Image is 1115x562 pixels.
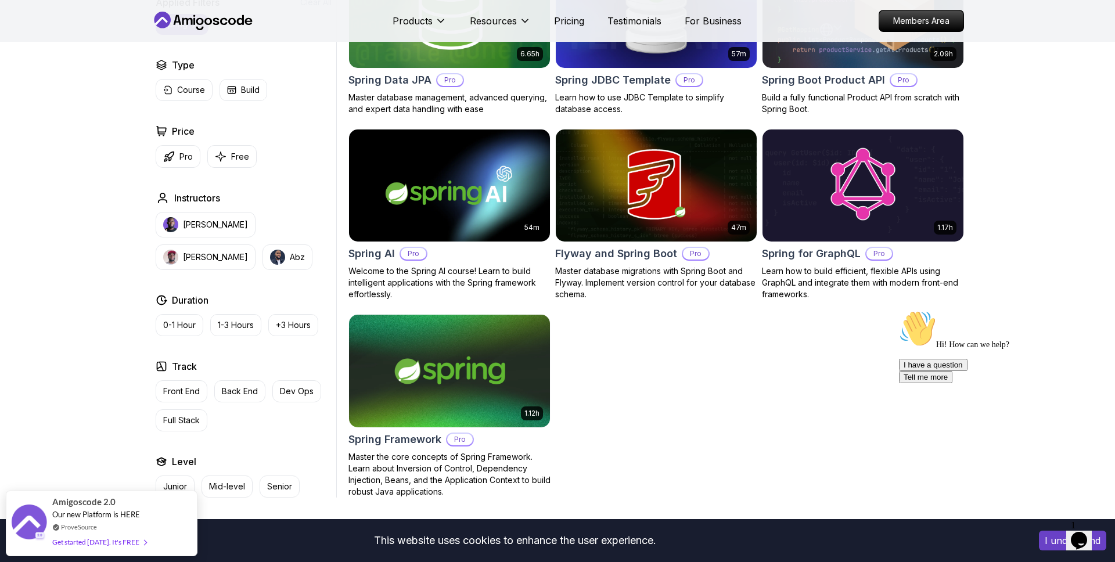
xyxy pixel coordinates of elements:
[222,386,258,397] p: Back End
[207,145,257,168] button: Free
[731,223,746,232] p: 47m
[348,431,441,448] h2: Spring Framework
[393,14,433,28] p: Products
[9,528,1022,553] div: This website uses cookies to enhance the user experience.
[607,14,661,28] a: Testimonials
[5,5,214,78] div: 👋Hi! How can we help?I have a questionTell me more
[555,129,757,301] a: Flyway and Spring Boot card47mFlyway and Spring BootProMaster database migrations with Spring Boo...
[5,53,73,66] button: I have a question
[556,129,757,242] img: Flyway and Spring Boot card
[555,265,757,300] p: Master database migrations with Spring Boot and Flyway. Implement version control for your databa...
[163,217,178,232] img: instructor img
[937,223,953,232] p: 1.17h
[267,481,292,492] p: Senior
[163,415,200,426] p: Full Stack
[348,314,551,498] a: Spring Framework card1.12hSpring FrameworkProMaster the core concepts of Spring Framework. Learn ...
[12,505,46,542] img: provesource social proof notification image
[172,359,197,373] h2: Track
[762,72,885,88] h2: Spring Boot Product API
[524,409,539,418] p: 1.12h
[214,380,265,402] button: Back End
[866,248,892,260] p: Pro
[183,251,248,263] p: [PERSON_NAME]
[344,312,555,430] img: Spring Framework card
[163,319,196,331] p: 0-1 Hour
[934,49,953,59] p: 2.09h
[762,246,861,262] h2: Spring for GraphQL
[5,5,42,42] img: :wave:
[470,14,531,37] button: Resources
[262,244,312,270] button: instructor imgAbz
[879,10,963,31] p: Members Area
[270,250,285,265] img: instructor img
[210,314,261,336] button: 1-3 Hours
[685,14,742,28] a: For Business
[177,84,205,96] p: Course
[272,380,321,402] button: Dev Ops
[156,380,207,402] button: Front End
[348,265,551,300] p: Welcome to the Spring AI course! Learn to build intelligent applications with the Spring framewor...
[280,386,314,397] p: Dev Ops
[61,522,97,532] a: ProveSource
[52,510,140,519] span: Our new Platform is HERE
[156,409,207,431] button: Full Stack
[762,92,964,115] p: Build a fully functional Product API from scratch with Spring Boot.
[172,455,196,469] h2: Level
[447,434,473,445] p: Pro
[470,14,517,28] p: Resources
[163,386,200,397] p: Front End
[231,151,249,163] p: Free
[218,319,254,331] p: 1-3 Hours
[520,49,539,59] p: 6.65h
[1039,531,1106,550] button: Accept cookies
[179,151,193,163] p: Pro
[524,223,539,232] p: 54m
[52,495,116,509] span: Amigoscode 2.0
[156,79,213,101] button: Course
[172,293,208,307] h2: Duration
[5,66,58,78] button: Tell me more
[163,250,178,265] img: instructor img
[174,191,220,205] h2: Instructors
[220,79,267,101] button: Build
[677,74,702,86] p: Pro
[241,84,260,96] p: Build
[732,49,746,59] p: 57m
[348,72,431,88] h2: Spring Data JPA
[348,129,551,301] a: Spring AI card54mSpring AIProWelcome to the Spring AI course! Learn to build intelligent applicat...
[260,475,300,498] button: Senior
[172,58,195,72] h2: Type
[555,92,757,115] p: Learn how to use JDBC Template to simplify database access.
[156,314,203,336] button: 0-1 Hour
[156,244,256,270] button: instructor img[PERSON_NAME]
[156,212,256,237] button: instructor img[PERSON_NAME]
[393,14,447,37] button: Products
[894,305,1103,510] iframe: chat widget
[1066,516,1103,550] iframe: chat widget
[762,129,964,301] a: Spring for GraphQL card1.17hSpring for GraphQLProLearn how to build efficient, flexible APIs usin...
[554,14,584,28] a: Pricing
[555,246,677,262] h2: Flyway and Spring Boot
[349,129,550,242] img: Spring AI card
[209,481,245,492] p: Mid-level
[268,314,318,336] button: +3 Hours
[156,145,200,168] button: Pro
[348,92,551,115] p: Master database management, advanced querying, and expert data handling with ease
[52,535,146,549] div: Get started [DATE]. It's FREE
[290,251,305,263] p: Abz
[183,219,248,230] p: [PERSON_NAME]
[891,74,916,86] p: Pro
[401,248,426,260] p: Pro
[348,246,395,262] h2: Spring AI
[762,265,964,300] p: Learn how to build efficient, flexible APIs using GraphQL and integrate them with modern front-en...
[437,74,463,86] p: Pro
[5,35,115,44] span: Hi! How can we help?
[172,124,195,138] h2: Price
[202,475,253,498] button: Mid-level
[762,129,963,242] img: Spring for GraphQL card
[348,451,551,498] p: Master the core concepts of Spring Framework. Learn about Inversion of Control, Dependency Inject...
